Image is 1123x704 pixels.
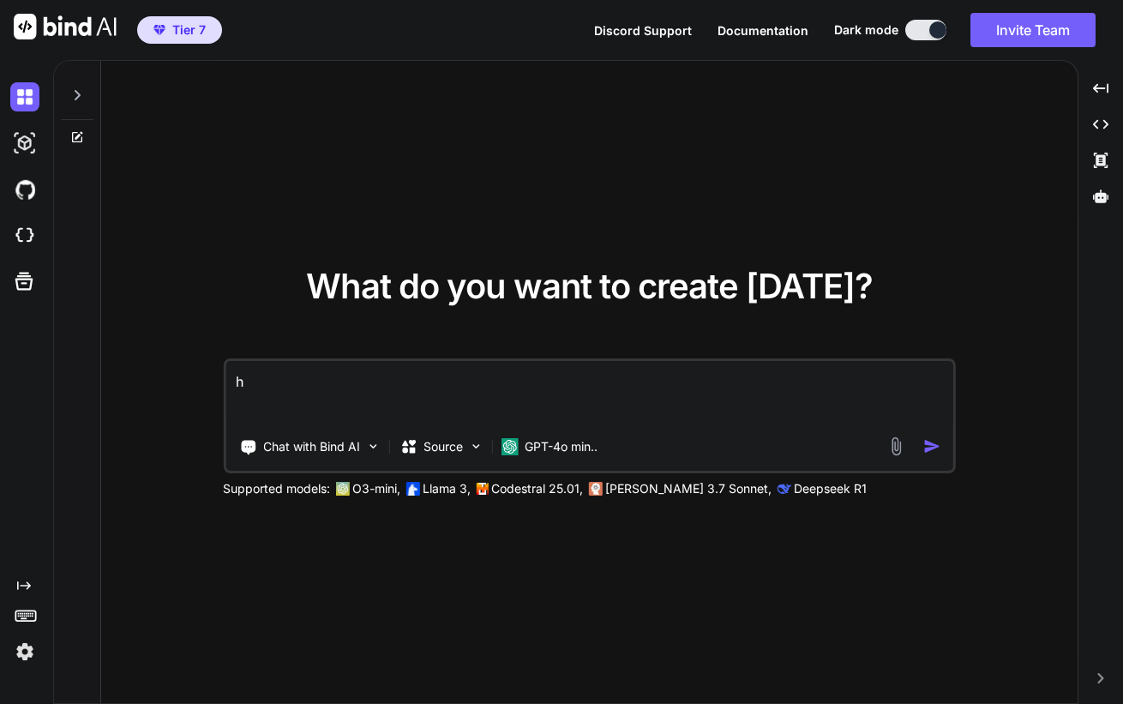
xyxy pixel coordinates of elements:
img: Pick Models [468,439,483,454]
button: Discord Support [594,21,692,39]
span: Tier 7 [172,21,206,39]
p: Deepseek R1 [794,480,867,497]
img: darkChat [10,82,39,111]
p: O3-mini, [352,480,400,497]
button: premiumTier 7 [137,16,222,44]
span: Dark mode [834,21,898,39]
img: premium [153,25,165,35]
img: claude [777,482,790,496]
img: attachment [886,436,906,456]
p: GPT-4o min.. [525,438,598,455]
img: GPT-4 [335,482,349,496]
button: Invite Team [970,13,1096,47]
img: Llama2 [405,482,419,496]
img: icon [923,437,941,455]
p: Llama 3, [423,480,471,497]
img: Bind AI [14,14,117,39]
span: Discord Support [594,23,692,38]
p: Codestral 25.01, [491,480,583,497]
textarea: h [225,361,952,424]
img: cloudideIcon [10,221,39,250]
img: githubDark [10,175,39,204]
span: What do you want to create [DATE]? [306,265,873,307]
img: claude [588,482,602,496]
img: Pick Tools [365,439,380,454]
p: Supported models: [223,480,330,497]
span: Documentation [718,23,808,38]
p: [PERSON_NAME] 3.7 Sonnet, [605,480,772,497]
p: Source [423,438,463,455]
p: Chat with Bind AI [263,438,360,455]
img: settings [10,637,39,666]
img: Mistral-AI [476,483,488,495]
button: Documentation [718,21,808,39]
img: GPT-4o mini [501,438,518,455]
img: darkAi-studio [10,129,39,158]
